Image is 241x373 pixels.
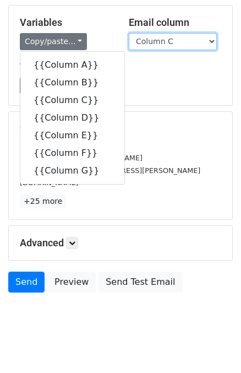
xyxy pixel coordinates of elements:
a: Copy/paste... [20,33,87,50]
a: Preview [47,272,96,293]
small: [EMAIL_ADDRESS][DOMAIN_NAME] [20,154,143,162]
a: Send Test Email [98,272,182,293]
a: {{Column D}} [20,109,124,127]
a: Send [8,272,45,293]
h5: Email column [129,17,221,29]
a: +25 more [20,194,66,208]
a: {{Column C}} [20,91,124,109]
a: {{Column E}} [20,127,124,144]
h5: Variables [20,17,112,29]
h5: Advanced [20,237,221,249]
a: {{Column F}} [20,144,124,162]
iframe: Chat Widget [186,320,241,373]
a: {{Column A}} [20,56,124,74]
a: {{Column G}} [20,162,124,180]
a: {{Column B}} [20,74,124,91]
